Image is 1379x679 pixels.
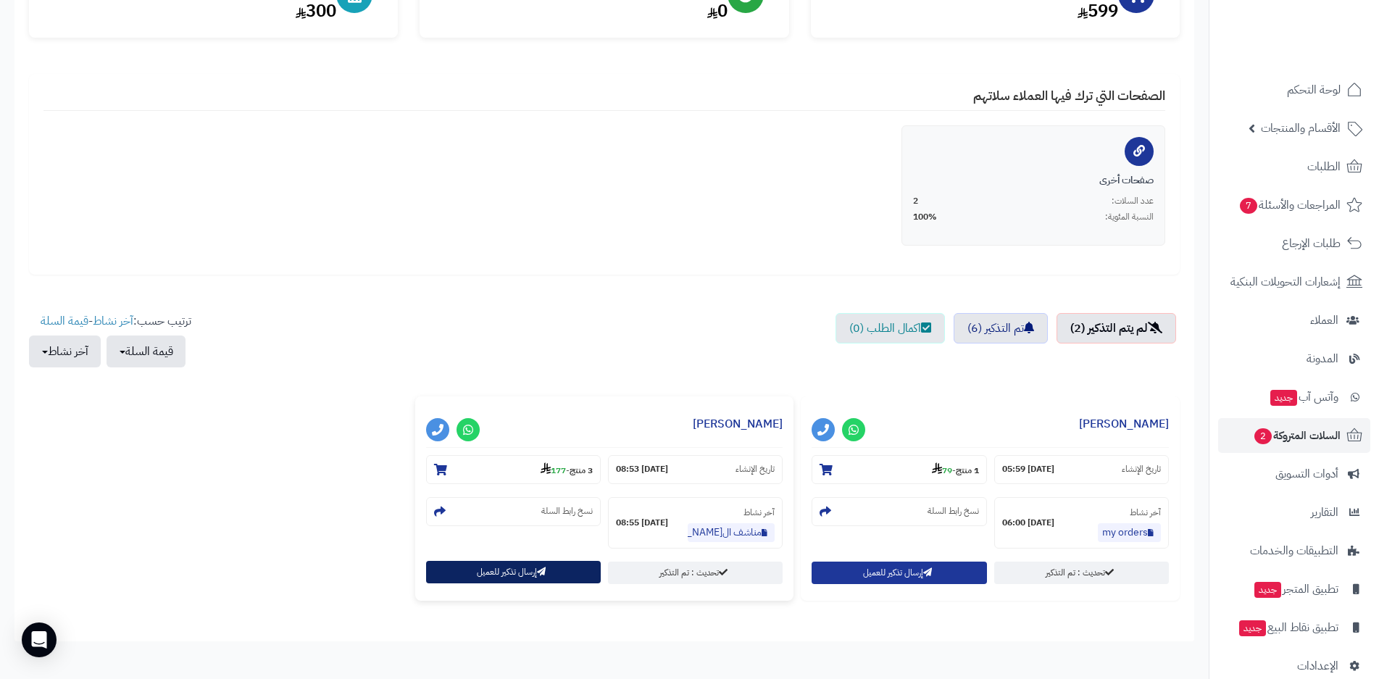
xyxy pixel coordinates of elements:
[1269,387,1338,407] span: وآتس آب
[426,497,601,526] section: نسخ رابط السلة
[107,336,186,367] button: قيمة السلة
[1112,195,1154,207] span: عدد السلات:
[1311,502,1338,522] span: التقارير
[956,464,979,477] strong: 1 منتج
[1079,415,1169,433] a: [PERSON_NAME]
[1297,656,1338,676] span: الإعدادات
[29,336,101,367] button: آخر نشاط
[29,313,191,367] ul: ترتيب حسب: -
[616,517,668,529] strong: [DATE] 08:55
[616,463,668,475] strong: [DATE] 08:53
[1218,610,1370,645] a: تطبيق نقاط البيعجديد
[608,562,783,584] a: تحديث : تم التذكير
[736,463,775,475] small: تاريخ الإنشاء
[541,464,566,477] strong: 177
[1105,211,1154,223] span: النسبة المئوية:
[836,313,945,343] a: اكمال الطلب (0)
[1240,198,1257,214] span: 7
[570,464,593,477] strong: 3 منتج
[1218,572,1370,607] a: تطبيق المتجرجديد
[1238,195,1341,215] span: المراجعات والأسئلة
[1310,310,1338,330] span: العملاء
[954,313,1048,343] a: تم التذكير (6)
[1253,425,1341,446] span: السلات المتروكة
[1307,157,1341,177] span: الطلبات
[1218,418,1370,453] a: السلات المتروكة2
[693,415,783,433] a: [PERSON_NAME]
[541,505,593,517] small: نسخ رابط السلة
[994,562,1169,584] a: تحديث : تم التذكير
[1130,506,1161,519] small: آخر نشاط
[43,88,1165,111] h4: الصفحات التي ترك فيها العملاء سلاتهم
[1287,80,1341,100] span: لوحة التحكم
[913,173,1154,188] div: صفحات أخرى
[1057,313,1176,343] a: لم يتم التذكير (2)
[743,506,775,519] small: آخر نشاط
[1254,582,1281,598] span: جديد
[932,464,952,477] strong: 79
[541,462,593,477] small: -
[1218,303,1370,338] a: العملاء
[1218,149,1370,184] a: الطلبات
[1275,464,1338,484] span: أدوات التسويق
[913,195,918,207] span: 2
[93,312,133,330] a: آخر نشاط
[1239,620,1266,636] span: جديد
[1218,495,1370,530] a: التقارير
[1254,428,1272,444] span: 2
[1250,541,1338,561] span: التطبيقات والخدمات
[1098,523,1161,542] a: my orders
[913,211,937,223] span: 100%
[1218,380,1370,415] a: وآتس آبجديد
[932,462,979,477] small: -
[1002,517,1054,529] strong: [DATE] 06:00
[1218,341,1370,376] a: المدونة
[1282,233,1341,254] span: طلبات الإرجاع
[426,455,601,484] section: 3 منتج-177
[928,505,979,517] small: نسخ رابط السلة
[1230,272,1341,292] span: إشعارات التحويلات البنكية
[1280,41,1365,71] img: logo-2.png
[812,562,986,584] button: إرسال تذكير للعميل
[1238,617,1338,638] span: تطبيق نقاط البيع
[1218,188,1370,222] a: المراجعات والأسئلة7
[812,497,986,526] section: نسخ رابط السلة
[1122,463,1161,475] small: تاريخ الإنشاء
[1253,579,1338,599] span: تطبيق المتجر
[688,523,775,542] a: مناشف ال[PERSON_NAME]
[1218,72,1370,107] a: لوحة التحكم
[1218,457,1370,491] a: أدوات التسويق
[1218,264,1370,299] a: إشعارات التحويلات البنكية
[1307,349,1338,369] span: المدونة
[1270,390,1297,406] span: جديد
[812,455,986,484] section: 1 منتج-79
[1002,463,1054,475] strong: [DATE] 05:59
[41,312,88,330] a: قيمة السلة
[426,561,601,583] button: إرسال تذكير للعميل
[1218,226,1370,261] a: طلبات الإرجاع
[22,622,57,657] div: Open Intercom Messenger
[1261,118,1341,138] span: الأقسام والمنتجات
[1218,533,1370,568] a: التطبيقات والخدمات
